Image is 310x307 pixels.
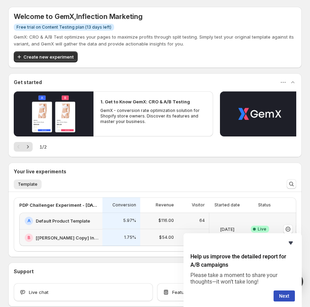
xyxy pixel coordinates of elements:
p: Visitor [192,202,205,208]
h2: A [27,218,31,224]
span: 1 / 2 [40,143,47,150]
p: $116.00 [158,218,174,223]
span: Feature request [172,289,207,296]
h2: Help us improve the detailed report for A/B campaigns [190,253,295,269]
p: Please take a moment to share your thoughts—it won’t take long! [190,272,295,285]
button: Create new experiment [14,51,78,62]
button: Search and filter results [287,179,296,189]
h5: Welcome to GemX [14,12,296,21]
p: GemX - conversion rate optimization solution for Shopify store owners. Discover its features and ... [100,108,206,124]
p: PDP Challenger Experiment - [DATE] 9:30am EST [19,202,98,208]
h3: Support [14,268,34,275]
h2: [[PERSON_NAME] Copy] Inflection PDP V1 - Landing Page [36,234,98,241]
p: Status [258,202,271,208]
div: Help us improve the detailed report for A/B campaigns [190,239,295,301]
span: Template [18,182,37,187]
h3: Your live experiments [14,168,66,175]
span: , Inflection Marketing [74,12,143,21]
span: Create new experiment [23,53,74,60]
span: Free trial on Content Testing plan (13 days left) [16,24,111,30]
p: 1.75% [124,235,136,240]
p: $54.00 [159,235,174,240]
button: Next question [274,290,295,301]
p: Started date [214,202,240,208]
p: Revenue [156,202,174,208]
h2: 1. Get to Know GemX: CRO & A/B Testing [100,98,190,105]
p: 5.97% [123,218,136,223]
p: 64 [199,218,205,223]
h2: Default Product Template [36,217,90,224]
button: Next [23,142,33,152]
button: Hide survey [287,239,295,247]
p: GemX: CRO & A/B Test optimizes your pages to maximize profits through split testing. Simply test ... [14,33,296,47]
h2: B [27,235,30,241]
span: Live [258,226,266,232]
button: Play video [220,91,300,136]
button: Play video [14,91,93,136]
p: [DATE] [220,226,234,233]
p: Conversion [112,202,136,208]
h3: Get started [14,79,42,86]
nav: Pagination [14,142,33,152]
span: Live chat [29,289,48,296]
